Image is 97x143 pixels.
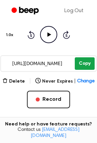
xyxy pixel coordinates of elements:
button: Copy [75,57,95,70]
span: | [29,77,31,85]
a: Beep [7,4,45,18]
span: Change [77,78,95,85]
span: | [74,78,76,85]
button: Delete [2,78,25,85]
span: Contact us [4,127,93,139]
a: Log Out [58,3,90,19]
button: 1.0x [5,29,15,41]
a: [EMAIL_ADDRESS][DOMAIN_NAME] [31,127,79,138]
button: Record [27,91,70,108]
button: Never Expires|Change [35,78,95,85]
